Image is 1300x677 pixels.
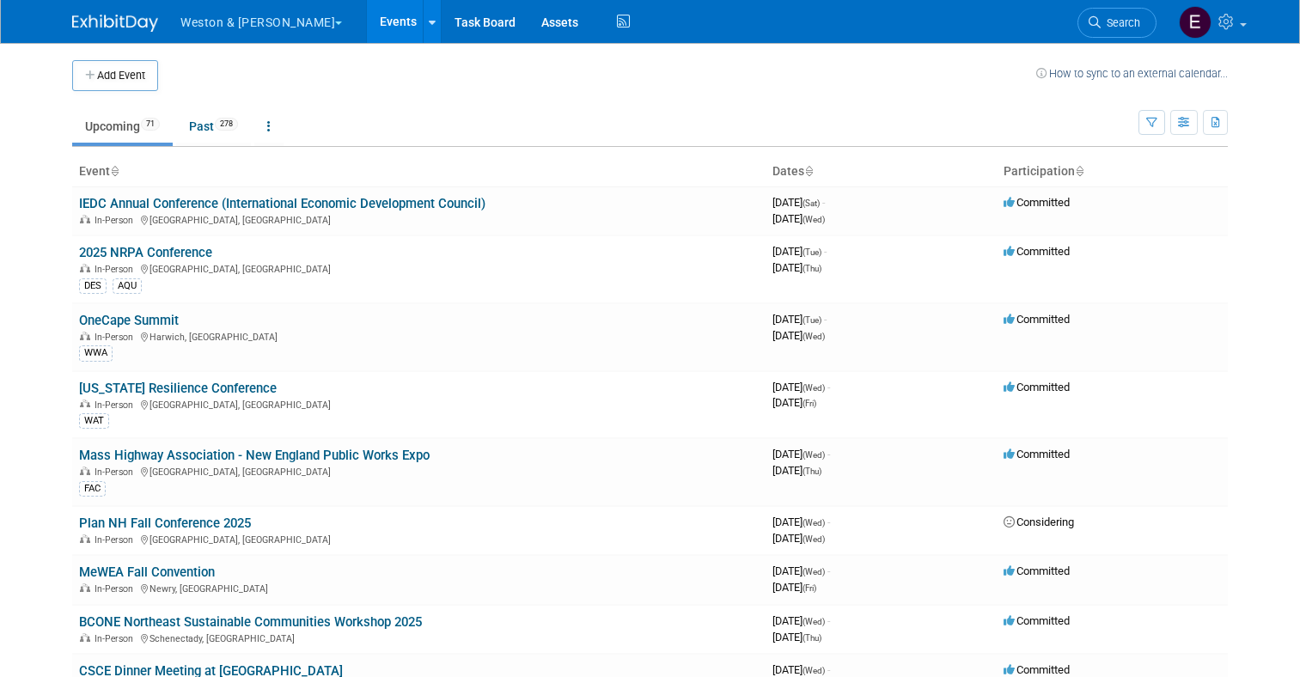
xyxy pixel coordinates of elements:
[772,396,816,409] span: [DATE]
[1004,564,1070,577] span: Committed
[1004,663,1070,676] span: Committed
[772,381,830,393] span: [DATE]
[772,464,821,477] span: [DATE]
[72,60,158,91] button: Add Event
[1004,515,1074,528] span: Considering
[772,564,830,577] span: [DATE]
[79,532,759,546] div: [GEOGRAPHIC_DATA], [GEOGRAPHIC_DATA]
[1004,313,1070,326] span: Committed
[80,332,90,340] img: In-Person Event
[113,278,142,294] div: AQU
[80,264,90,272] img: In-Person Event
[1036,67,1228,80] a: How to sync to an external calendar...
[824,313,827,326] span: -
[110,164,119,178] a: Sort by Event Name
[772,313,827,326] span: [DATE]
[72,157,766,186] th: Event
[803,215,825,224] span: (Wed)
[79,381,277,396] a: [US_STATE] Resilience Conference
[1179,6,1212,39] img: Erin Lucy
[772,196,825,209] span: [DATE]
[827,614,830,627] span: -
[95,399,138,411] span: In-Person
[772,212,825,225] span: [DATE]
[95,534,138,546] span: In-Person
[804,164,813,178] a: Sort by Start Date
[803,583,816,593] span: (Fri)
[803,666,825,675] span: (Wed)
[803,633,821,643] span: (Thu)
[141,118,160,131] span: 71
[822,196,825,209] span: -
[827,381,830,393] span: -
[80,215,90,223] img: In-Person Event
[772,614,830,627] span: [DATE]
[803,567,825,576] span: (Wed)
[772,581,816,594] span: [DATE]
[1004,448,1070,460] span: Committed
[1004,614,1070,627] span: Committed
[803,617,825,626] span: (Wed)
[1004,245,1070,258] span: Committed
[803,332,825,341] span: (Wed)
[1075,164,1083,178] a: Sort by Participation Type
[803,399,816,408] span: (Fri)
[803,450,825,460] span: (Wed)
[772,515,830,528] span: [DATE]
[772,261,821,274] span: [DATE]
[95,583,138,595] span: In-Person
[803,315,821,325] span: (Tue)
[827,515,830,528] span: -
[772,532,825,545] span: [DATE]
[176,110,251,143] a: Past278
[803,534,825,544] span: (Wed)
[827,448,830,460] span: -
[95,332,138,343] span: In-Person
[79,631,759,644] div: Schenectady, [GEOGRAPHIC_DATA]
[79,581,759,595] div: Newry, [GEOGRAPHIC_DATA]
[803,383,825,393] span: (Wed)
[997,157,1228,186] th: Participation
[72,15,158,32] img: ExhibitDay
[766,157,997,186] th: Dates
[79,448,430,463] a: Mass Highway Association - New England Public Works Expo
[827,663,830,676] span: -
[803,467,821,476] span: (Thu)
[79,196,485,211] a: IEDC Annual Conference (International Economic Development Council)
[1004,196,1070,209] span: Committed
[95,633,138,644] span: In-Person
[95,264,138,275] span: In-Person
[79,413,109,429] div: WAT
[1004,381,1070,393] span: Committed
[772,631,821,643] span: [DATE]
[1101,16,1140,29] span: Search
[95,215,138,226] span: In-Person
[80,399,90,408] img: In-Person Event
[72,110,173,143] a: Upcoming71
[824,245,827,258] span: -
[772,245,827,258] span: [DATE]
[80,583,90,592] img: In-Person Event
[79,515,251,531] a: Plan NH Fall Conference 2025
[79,464,759,478] div: [GEOGRAPHIC_DATA], [GEOGRAPHIC_DATA]
[80,534,90,543] img: In-Person Event
[803,247,821,257] span: (Tue)
[79,261,759,275] div: [GEOGRAPHIC_DATA], [GEOGRAPHIC_DATA]
[772,448,830,460] span: [DATE]
[803,198,820,208] span: (Sat)
[79,245,212,260] a: 2025 NRPA Conference
[79,345,113,361] div: WWA
[215,118,238,131] span: 278
[79,397,759,411] div: [GEOGRAPHIC_DATA], [GEOGRAPHIC_DATA]
[79,481,106,497] div: FAC
[1077,8,1157,38] a: Search
[79,212,759,226] div: [GEOGRAPHIC_DATA], [GEOGRAPHIC_DATA]
[803,264,821,273] span: (Thu)
[772,329,825,342] span: [DATE]
[80,467,90,475] img: In-Person Event
[79,329,759,343] div: Harwich, [GEOGRAPHIC_DATA]
[79,564,215,580] a: MeWEA Fall Convention
[803,518,825,528] span: (Wed)
[80,633,90,642] img: In-Person Event
[95,467,138,478] span: In-Person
